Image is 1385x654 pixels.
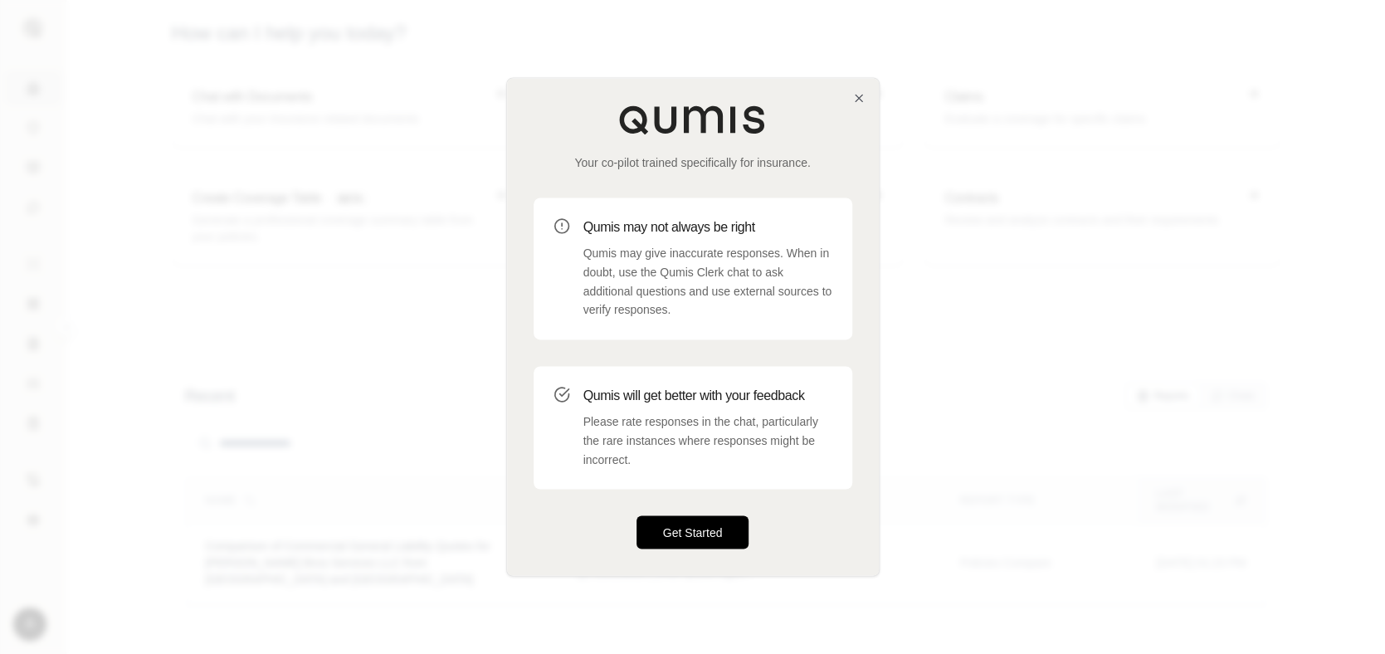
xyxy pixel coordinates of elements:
[636,516,749,549] button: Get Started
[583,217,832,237] h3: Qumis may not always be right
[583,412,832,469] p: Please rate responses in the chat, particularly the rare instances where responses might be incor...
[583,386,832,406] h3: Qumis will get better with your feedback
[534,154,852,171] p: Your co-pilot trained specifically for insurance.
[618,105,768,134] img: Qumis Logo
[583,244,832,320] p: Qumis may give inaccurate responses. When in doubt, use the Qumis Clerk chat to ask additional qu...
